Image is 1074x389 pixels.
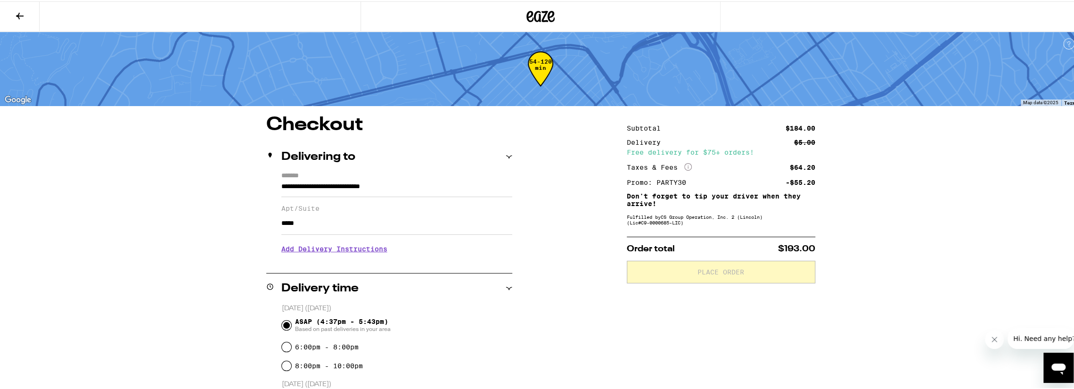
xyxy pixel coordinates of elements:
span: $193.00 [778,243,815,252]
span: Based on past deliveries in your area [295,324,391,331]
a: Open this area in Google Maps (opens a new window) [2,92,33,105]
div: 54-120 min [528,57,553,92]
img: Google [2,92,33,105]
iframe: Message from company [1008,327,1074,348]
div: Taxes & Fees [627,162,692,170]
h3: Add Delivery Instructions [281,237,512,258]
h2: Delivery time [281,281,359,293]
span: Map data ©2025 [1023,99,1058,104]
h1: Checkout [266,114,512,133]
span: Hi. Need any help? [6,7,68,14]
div: -$55.20 [786,178,815,184]
iframe: Close message [985,329,1004,348]
button: Place Order [627,259,815,282]
div: Subtotal [627,124,667,130]
h2: Delivering to [281,150,355,161]
p: Don't forget to tip your driver when they arrive! [627,191,815,206]
p: [DATE] ([DATE]) [282,303,512,312]
label: 6:00pm - 8:00pm [295,342,359,349]
span: ASAP (4:37pm - 5:43pm) [295,316,391,331]
p: We'll contact you at [PHONE_NUMBER] when we arrive [281,258,512,266]
div: $64.20 [790,163,815,169]
div: Delivery [627,138,667,144]
div: Promo: PARTY30 [627,178,693,184]
p: [DATE] ([DATE]) [282,379,512,388]
div: $184.00 [786,124,815,130]
div: $5.00 [794,138,815,144]
span: Order total [627,243,675,252]
label: 8:00pm - 10:00pm [295,361,363,368]
label: Apt/Suite [281,203,512,211]
iframe: Button to launch messaging window [1043,351,1074,381]
span: Place Order [697,267,744,274]
div: Free delivery for $75+ orders! [627,148,815,154]
div: Fulfilled by CS Group Operation, Inc. 2 (Lincoln) (Lic# C9-0000685-LIC ) [627,213,815,224]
